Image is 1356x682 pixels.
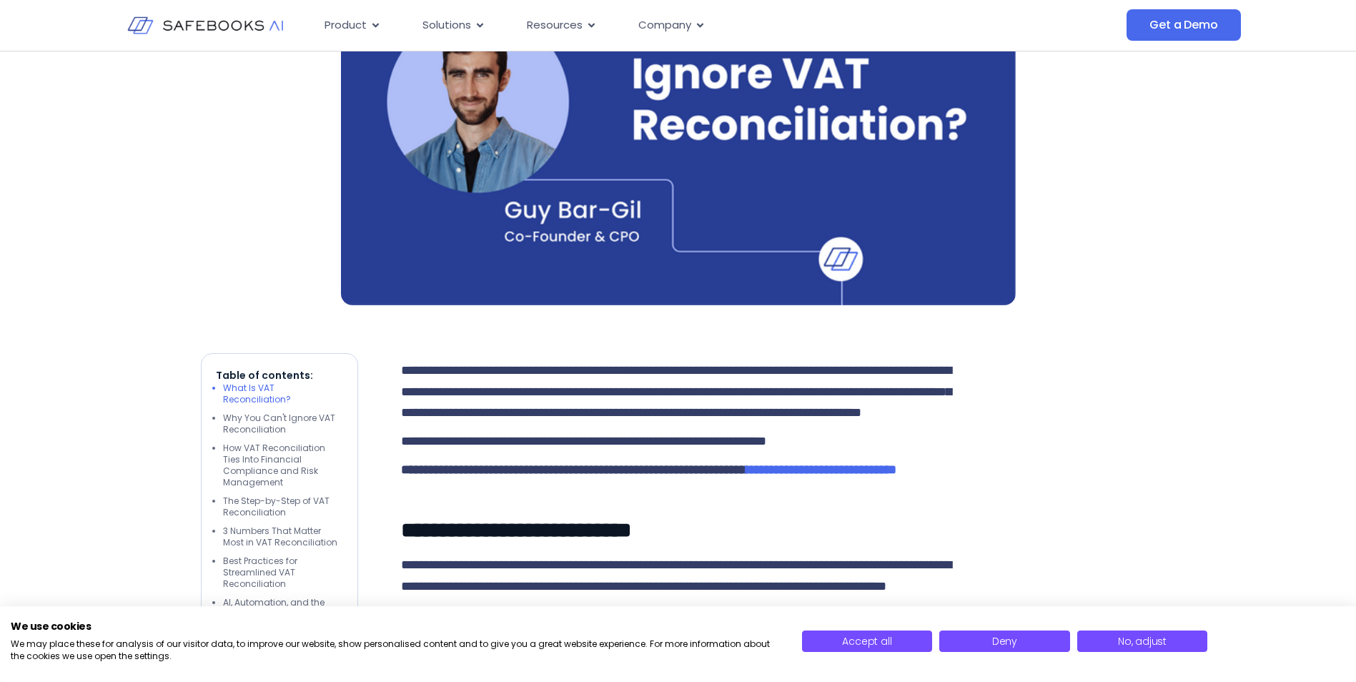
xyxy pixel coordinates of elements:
[313,11,984,39] div: Menu Toggle
[223,555,343,590] li: Best Practices for Streamlined VAT Reconciliation
[992,634,1017,648] span: Deny
[1127,9,1240,41] a: Get a Demo
[223,443,343,488] li: How VAT Reconciliation Ties Into Financial Compliance and Risk Management
[223,525,343,548] li: 3 Numbers That Matter Most in VAT Reconciliation
[223,495,343,518] li: The Step-by-Step of VAT Reconciliation
[325,17,367,34] span: Product
[1077,631,1208,652] button: Adjust cookie preferences
[638,17,691,34] span: Company
[939,631,1070,652] button: Deny all cookies
[842,634,891,648] span: Accept all
[422,17,471,34] span: Solutions
[1118,634,1167,648] span: No, adjust
[223,412,343,435] li: Why You Can't Ignore VAT Reconciliation
[802,631,933,652] button: Accept all cookies
[11,620,781,633] h2: We use cookies
[216,368,343,382] p: Table of contents:
[11,638,781,663] p: We may place these for analysis of our visitor data, to improve our website, show personalised co...
[313,11,984,39] nav: Menu
[223,382,343,405] li: What Is VAT Reconciliation?
[1149,18,1217,32] span: Get a Demo
[527,17,583,34] span: Resources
